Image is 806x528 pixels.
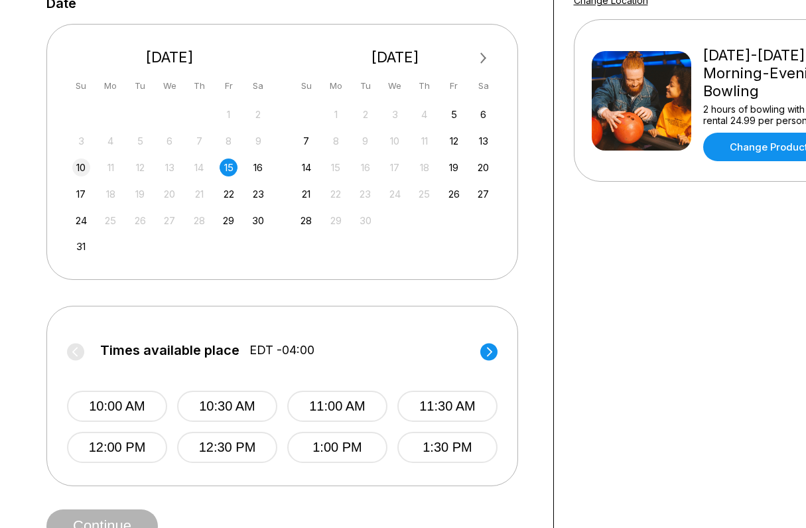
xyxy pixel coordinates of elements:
[249,105,267,123] div: Not available Saturday, August 2nd, 2025
[131,212,149,230] div: Not available Tuesday, August 26th, 2025
[445,132,463,150] div: Choose Friday, September 12th, 2025
[70,104,269,256] div: month 2025-08
[100,343,239,358] span: Times available place
[220,105,237,123] div: Not available Friday, August 1st, 2025
[72,159,90,176] div: Choose Sunday, August 10th, 2025
[249,77,267,95] div: Sa
[131,185,149,203] div: Not available Tuesday, August 19th, 2025
[190,77,208,95] div: Th
[101,132,119,150] div: Not available Monday, August 4th, 2025
[220,77,237,95] div: Fr
[161,159,178,176] div: Not available Wednesday, August 13th, 2025
[190,185,208,203] div: Not available Thursday, August 21st, 2025
[190,159,208,176] div: Not available Thursday, August 14th, 2025
[72,77,90,95] div: Su
[101,185,119,203] div: Not available Monday, August 18th, 2025
[327,159,345,176] div: Not available Monday, September 15th, 2025
[327,212,345,230] div: Not available Monday, September 29th, 2025
[249,212,267,230] div: Choose Saturday, August 30th, 2025
[296,104,495,230] div: month 2025-09
[249,159,267,176] div: Choose Saturday, August 16th, 2025
[297,132,315,150] div: Choose Sunday, September 7th, 2025
[101,77,119,95] div: Mo
[101,159,119,176] div: Not available Monday, August 11th, 2025
[474,132,492,150] div: Choose Saturday, September 13th, 2025
[249,343,314,358] span: EDT -04:00
[356,105,374,123] div: Not available Tuesday, September 2nd, 2025
[397,432,498,463] button: 1:30 PM
[161,212,178,230] div: Not available Wednesday, August 27th, 2025
[161,77,178,95] div: We
[287,432,387,463] button: 1:00 PM
[327,77,345,95] div: Mo
[161,185,178,203] div: Not available Wednesday, August 20th, 2025
[131,132,149,150] div: Not available Tuesday, August 5th, 2025
[249,185,267,203] div: Choose Saturday, August 23rd, 2025
[386,77,404,95] div: We
[293,48,498,66] div: [DATE]
[356,77,374,95] div: Tu
[220,132,237,150] div: Not available Friday, August 8th, 2025
[415,105,433,123] div: Not available Thursday, September 4th, 2025
[397,391,498,422] button: 11:30 AM
[297,185,315,203] div: Choose Sunday, September 21st, 2025
[356,132,374,150] div: Not available Tuesday, September 9th, 2025
[327,185,345,203] div: Not available Monday, September 22nd, 2025
[72,237,90,255] div: Choose Sunday, August 31st, 2025
[177,391,277,422] button: 10:30 AM
[415,185,433,203] div: Not available Thursday, September 25th, 2025
[131,159,149,176] div: Not available Tuesday, August 12th, 2025
[415,159,433,176] div: Not available Thursday, September 18th, 2025
[356,212,374,230] div: Not available Tuesday, September 30th, 2025
[67,391,167,422] button: 10:00 AM
[386,185,404,203] div: Not available Wednesday, September 24th, 2025
[327,132,345,150] div: Not available Monday, September 8th, 2025
[445,185,463,203] div: Choose Friday, September 26th, 2025
[356,185,374,203] div: Not available Tuesday, September 23rd, 2025
[67,432,167,463] button: 12:00 PM
[297,212,315,230] div: Choose Sunday, September 28th, 2025
[287,391,387,422] button: 11:00 AM
[445,105,463,123] div: Choose Friday, September 5th, 2025
[297,77,315,95] div: Su
[474,159,492,176] div: Choose Saturday, September 20th, 2025
[249,132,267,150] div: Not available Saturday, August 9th, 2025
[67,48,273,66] div: [DATE]
[161,132,178,150] div: Not available Wednesday, August 6th, 2025
[72,132,90,150] div: Not available Sunday, August 3rd, 2025
[131,77,149,95] div: Tu
[72,185,90,203] div: Choose Sunday, August 17th, 2025
[220,159,237,176] div: Choose Friday, August 15th, 2025
[356,159,374,176] div: Not available Tuesday, September 16th, 2025
[220,212,237,230] div: Choose Friday, August 29th, 2025
[72,212,90,230] div: Choose Sunday, August 24th, 2025
[386,132,404,150] div: Not available Wednesday, September 10th, 2025
[445,77,463,95] div: Fr
[190,212,208,230] div: Not available Thursday, August 28th, 2025
[101,212,119,230] div: Not available Monday, August 25th, 2025
[190,132,208,150] div: Not available Thursday, August 7th, 2025
[327,105,345,123] div: Not available Monday, September 1st, 2025
[474,185,492,203] div: Choose Saturday, September 27th, 2025
[386,159,404,176] div: Not available Wednesday, September 17th, 2025
[445,159,463,176] div: Choose Friday, September 19th, 2025
[386,105,404,123] div: Not available Wednesday, September 3rd, 2025
[415,77,433,95] div: Th
[177,432,277,463] button: 12:30 PM
[220,185,237,203] div: Choose Friday, August 22nd, 2025
[297,159,315,176] div: Choose Sunday, September 14th, 2025
[474,105,492,123] div: Choose Saturday, September 6th, 2025
[474,77,492,95] div: Sa
[592,51,691,151] img: Friday-Sunday Morning-Evening Bowling
[415,132,433,150] div: Not available Thursday, September 11th, 2025
[473,48,494,69] button: Next Month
